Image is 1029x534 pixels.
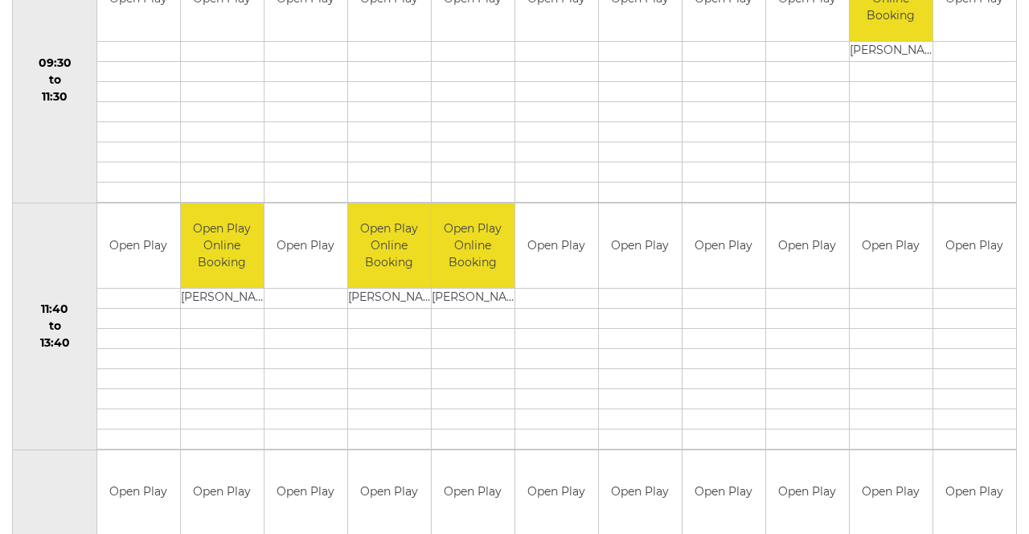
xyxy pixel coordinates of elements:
td: [PERSON_NAME] [348,288,431,308]
td: Open Play [599,203,682,288]
td: Open Play [933,203,1016,288]
td: [PERSON_NAME] [432,288,514,308]
td: Open Play [264,203,347,288]
td: Open Play [766,203,849,288]
td: Open Play [97,203,180,288]
td: Open Play [850,203,933,288]
td: Open Play [515,203,598,288]
td: [PERSON_NAME] [181,288,264,308]
td: Open Play Online Booking [181,203,264,288]
td: Open Play [683,203,765,288]
td: Open Play Online Booking [432,203,514,288]
td: 11:40 to 13:40 [13,203,97,450]
td: Open Play Online Booking [348,203,431,288]
td: [PERSON_NAME] [850,42,933,62]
